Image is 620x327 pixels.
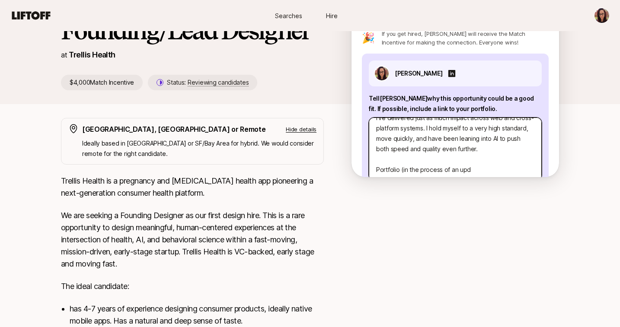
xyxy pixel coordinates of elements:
[61,280,324,292] p: The ideal candidate:
[362,33,375,43] p: 🎉
[594,8,610,23] button: Maris Naylor
[61,18,324,44] h1: Founding/Lead Designer
[395,68,442,79] p: [PERSON_NAME]
[188,79,249,86] span: Reviewing candidates
[61,175,324,199] p: Trellis Health is a pregnancy and [MEDICAL_DATA] health app pioneering a next-generation consumer...
[310,8,353,24] a: Hire
[61,49,67,60] p: at
[375,67,389,80] img: ACg8ocJ_SLxcEMJX_JO4zCHKgQtkCRSVMe_HRttqgpM-Wtuw0_E8A21MWA=s160-c
[382,29,549,47] p: If you get hired, [PERSON_NAME] will receive the Match Incentive for making the connection. Every...
[70,303,324,327] li: has 4-7 years of experience designing consumer products, ideally native mobile apps. Has a natura...
[61,75,143,90] p: $4,000 Match Incentive
[275,11,302,20] span: Searches
[326,11,338,20] span: Hire
[267,8,310,24] a: Searches
[369,93,542,114] p: Tell [PERSON_NAME] why this opportunity could be a good fit . If possible, include a link to your...
[82,124,265,135] p: [GEOGRAPHIC_DATA], [GEOGRAPHIC_DATA] or Remote
[167,77,249,88] p: Status:
[61,210,324,270] p: We are seeking a Founding Designer as our first design hire. This is a rare opportunity to design...
[369,117,542,181] textarea: [PERSON_NAME] combines two things I care about: designing products that improve health outcomes a...
[286,125,316,133] p: Hide details
[594,8,609,23] img: Maris Naylor
[82,138,316,159] p: Ideally based in [GEOGRAPHIC_DATA] or SF/Bay Area for hybrid. We would consider remote for the ri...
[69,50,115,59] a: Trellis Health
